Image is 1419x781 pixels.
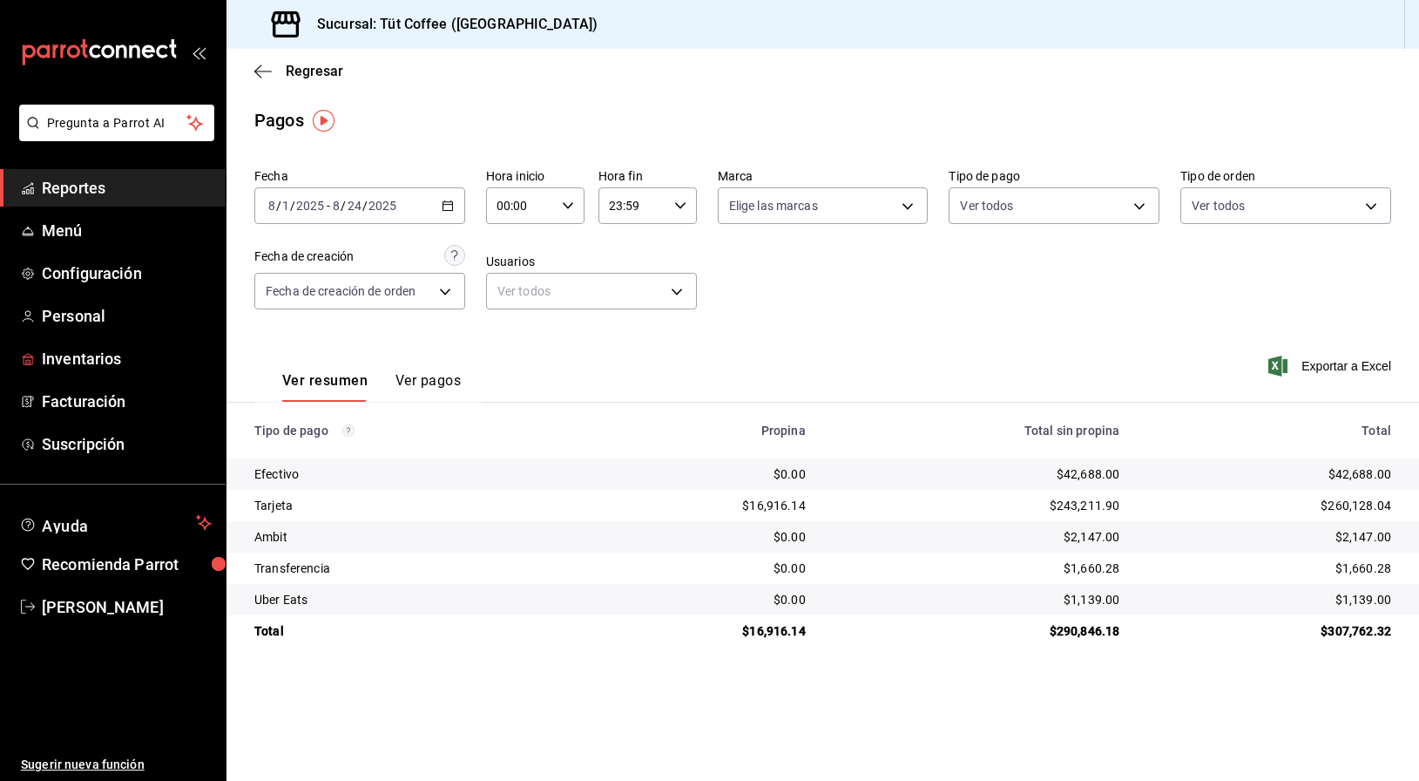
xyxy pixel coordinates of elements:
div: Uber Eats [254,591,574,608]
img: Tooltip marker [313,110,334,132]
div: $1,139.00 [834,591,1120,608]
label: Hora fin [598,170,697,182]
input: -- [347,199,362,213]
span: Inventarios [42,347,212,370]
input: -- [281,199,290,213]
div: $2,147.00 [1147,528,1391,546]
div: Tipo de pago [254,424,574,438]
div: $260,128.04 [1147,497,1391,514]
div: Fecha de creación [254,248,354,266]
span: Fecha de creación de orden [266,282,416,300]
div: $290,846.18 [834,622,1120,640]
div: $2,147.00 [834,528,1120,546]
span: Facturación [42,390,212,413]
div: Efectivo [254,465,574,483]
div: Propina [602,424,806,438]
div: navigation tabs [282,372,461,402]
label: Marca [718,170,929,182]
input: ---- [368,199,397,213]
span: Suscripción [42,432,212,456]
svg: Los pagos realizados con Pay y otras terminales son montos brutos. [342,424,355,437]
span: Personal [42,304,212,328]
span: Pregunta a Parrot AI [47,114,187,132]
div: Ver todos [486,273,697,309]
label: Tipo de pago [949,170,1159,182]
span: Sugerir nueva función [21,756,212,774]
span: Ayuda [42,513,189,533]
button: Exportar a Excel [1272,356,1391,377]
div: Tarjeta [254,497,574,514]
div: $1,660.28 [1147,560,1391,577]
label: Usuarios [486,255,697,268]
div: $0.00 [602,528,806,546]
button: Ver resumen [282,372,368,402]
div: Total sin propina [834,424,1120,438]
div: Transferencia [254,560,574,577]
input: -- [332,199,341,213]
input: -- [267,199,276,213]
h3: Sucursal: Tüt Coffee ([GEOGRAPHIC_DATA]) [303,14,598,35]
div: $16,916.14 [602,622,806,640]
div: $1,660.28 [834,560,1120,577]
label: Fecha [254,170,465,182]
div: $243,211.90 [834,497,1120,514]
div: $42,688.00 [1147,465,1391,483]
div: Total [1147,424,1391,438]
label: Tipo de orden [1180,170,1391,182]
div: $0.00 [602,560,806,577]
div: $0.00 [602,591,806,608]
button: Regresar [254,63,343,79]
span: Menú [42,219,212,242]
button: open_drawer_menu [192,45,206,59]
button: Ver pagos [395,372,461,402]
div: Ambit [254,528,574,546]
span: Reportes [42,176,212,200]
span: [PERSON_NAME] [42,595,212,619]
span: / [276,199,281,213]
div: $0.00 [602,465,806,483]
div: Pagos [254,107,304,133]
div: $307,762.32 [1147,622,1391,640]
span: Recomienda Parrot [42,553,212,576]
div: $42,688.00 [834,465,1120,483]
span: - [327,199,330,213]
a: Pregunta a Parrot AI [12,126,214,145]
span: Elige las marcas [729,197,818,214]
span: / [341,199,346,213]
button: Pregunta a Parrot AI [19,105,214,141]
span: Ver todos [1192,197,1245,214]
span: Regresar [286,63,343,79]
span: / [290,199,295,213]
span: / [362,199,368,213]
div: $16,916.14 [602,497,806,514]
div: $1,139.00 [1147,591,1391,608]
label: Hora inicio [486,170,584,182]
span: Ver todos [960,197,1013,214]
input: ---- [295,199,325,213]
span: Configuración [42,261,212,285]
div: Total [254,622,574,640]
